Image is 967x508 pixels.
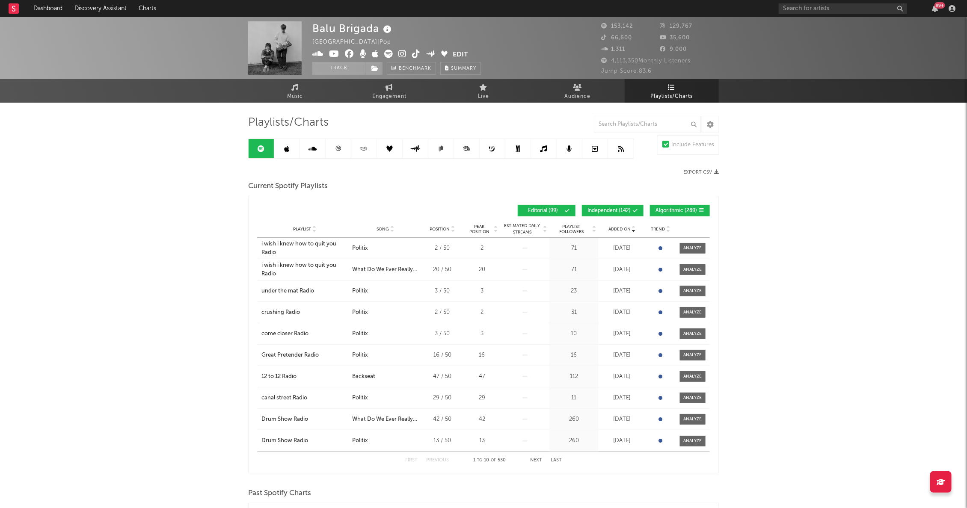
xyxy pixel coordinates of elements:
[423,415,462,424] div: 42 / 50
[779,3,907,14] input: Search for artists
[405,458,418,463] button: First
[552,372,596,381] div: 112
[466,394,498,402] div: 29
[312,37,401,47] div: [GEOGRAPHIC_DATA] | Pop
[261,351,319,360] div: Great Pretender Radio
[261,394,307,402] div: canal street Radio
[261,308,300,317] div: crushing Radio
[601,330,644,338] div: [DATE]
[601,308,644,317] div: [DATE]
[552,330,596,338] div: 10
[594,116,701,133] input: Search Playlists/Charts
[601,437,644,445] div: [DATE]
[261,372,297,381] div: 12 to 12 Radio
[466,266,498,274] div: 20
[932,5,938,12] button: 99+
[423,437,462,445] div: 13 / 50
[552,415,596,424] div: 260
[502,223,542,236] span: Estimated Daily Streams
[601,68,652,74] span: Jump Score: 83.6
[261,351,348,360] a: Great Pretender Radio
[426,458,449,463] button: Previous
[651,92,693,102] span: Playlists/Charts
[352,244,368,253] div: Politix
[625,79,719,103] a: Playlists/Charts
[601,266,644,274] div: [DATE]
[377,227,389,232] span: Song
[436,79,531,103] a: Live
[523,208,563,213] span: Editorial ( 99 )
[342,79,436,103] a: Engagement
[352,415,419,424] div: What Do We Ever Really Know?
[552,244,596,253] div: 71
[261,394,348,402] a: canal street Radio
[352,330,368,338] div: Politix
[531,79,625,103] a: Audience
[466,351,498,360] div: 16
[423,244,462,253] div: 2 / 50
[466,308,498,317] div: 2
[352,351,368,360] div: Politix
[552,224,591,234] span: Playlist Followers
[683,170,719,175] button: Export CSV
[671,140,714,150] div: Include Features
[423,330,462,338] div: 3 / 50
[660,35,690,41] span: 35,600
[248,118,329,128] span: Playlists/Charts
[261,287,314,295] div: under the mat Radio
[352,394,368,402] div: Politix
[352,372,375,381] div: Backseat
[352,287,368,295] div: Politix
[423,394,462,402] div: 29 / 50
[466,455,513,466] div: 1 10 530
[650,205,710,216] button: Algorithmic(289)
[466,437,498,445] div: 13
[423,287,462,295] div: 3 / 50
[312,21,394,35] div: Balu Brigada
[261,415,348,424] a: Drum Show Radio
[293,227,311,232] span: Playlist
[248,79,342,103] a: Music
[261,240,348,257] div: i wish i knew how to quit you Radio
[423,266,462,274] div: 20 / 50
[651,227,665,232] span: Trend
[478,92,489,102] span: Live
[552,394,596,402] div: 11
[582,205,644,216] button: Independent(142)
[601,35,632,41] span: 66,600
[261,437,348,445] a: Drum Show Radio
[491,458,496,462] span: of
[656,208,697,213] span: Algorithmic ( 289 )
[288,92,303,102] span: Music
[261,308,348,317] a: crushing Radio
[312,62,366,75] button: Track
[261,437,308,445] div: Drum Show Radio
[466,330,498,338] div: 3
[466,415,498,424] div: 42
[552,266,596,274] div: 71
[601,351,644,360] div: [DATE]
[552,287,596,295] div: 23
[423,372,462,381] div: 47 / 50
[934,2,945,9] div: 99 +
[477,458,482,462] span: to
[466,224,493,234] span: Peak Position
[261,415,308,424] div: Drum Show Radio
[601,58,691,64] span: 4,113,350 Monthly Listeners
[552,351,596,360] div: 16
[423,351,462,360] div: 16 / 50
[352,266,419,274] div: What Do We Ever Really Know?
[261,287,348,295] a: under the mat Radio
[565,92,591,102] span: Audience
[248,181,328,192] span: Current Spotify Playlists
[601,244,644,253] div: [DATE]
[261,261,348,278] a: i wish i knew how to quit you Radio
[466,287,498,295] div: 3
[660,24,693,29] span: 129,767
[387,62,436,75] a: Benchmark
[261,372,348,381] a: 12 to 12 Radio
[372,92,406,102] span: Engagement
[530,458,542,463] button: Next
[451,66,476,71] span: Summary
